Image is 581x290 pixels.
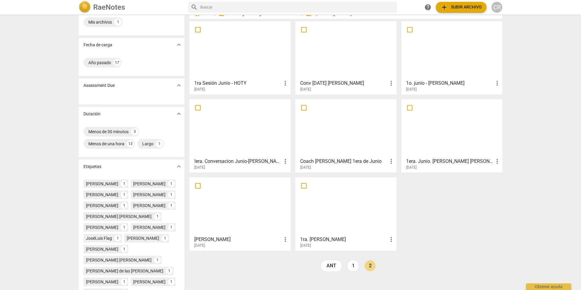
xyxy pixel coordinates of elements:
div: Largo [142,141,153,147]
div: 1 [168,224,175,231]
span: more_vert [388,80,395,87]
div: 1 [156,140,163,147]
h3: 1ra. junio Milagros-Lucy [300,236,388,243]
div: [PERSON_NAME] [86,203,118,209]
div: [PERSON_NAME] de las [PERSON_NAME] [86,268,163,274]
div: [PERSON_NAME] [133,181,166,187]
div: [PERSON_NAME] [86,279,118,285]
div: [PERSON_NAME] [133,203,166,209]
a: !era. Conversacion Junio-[PERSON_NAME][DATE] [192,101,288,170]
span: [DATE] [406,165,417,170]
div: [PERSON_NAME] [86,192,118,198]
h3: 1era. Junio. Maria Mercedes Colina [406,158,494,165]
a: 1era. Junio. [PERSON_NAME] [PERSON_NAME][DATE] [403,101,500,170]
div: [PERSON_NAME] [133,279,166,285]
div: [PERSON_NAME] [133,224,166,230]
div: [PERSON_NAME] [86,246,118,252]
h2: RaeNotes [93,3,125,12]
span: [DATE] [194,243,205,248]
h3: 1o. junio - Claudia Ramirez [406,80,494,87]
button: Mostrar más [174,109,183,118]
div: 1 [121,191,127,198]
span: more_vert [282,158,289,165]
div: 1 [168,202,175,209]
span: [DATE] [300,243,311,248]
h3: !era. Conversacion Junio-Vivi Gurruchaga [194,158,282,165]
span: expand_more [175,82,182,89]
span: more_vert [388,236,395,243]
div: 1 [168,180,175,187]
div: 1 [166,268,172,274]
a: [PERSON_NAME][DATE] [192,180,288,248]
button: Mostrar más [174,40,183,49]
span: [DATE] [300,87,311,92]
a: Page 2 is your current page [365,260,376,271]
p: Duración [84,111,100,117]
button: Mostrar más [174,81,183,90]
span: [DATE] [194,165,205,170]
a: Page 1 [348,260,359,271]
span: more_vert [494,80,501,87]
div: 3 [131,128,138,135]
a: Conv [DATE] [PERSON_NAME][DATE] [297,23,394,92]
p: Fecha de carga [84,42,112,48]
p: Assessment Due [84,82,115,89]
div: Obtener ayuda [526,283,571,290]
div: Mis archivos [88,19,112,25]
button: Subir [436,2,487,13]
div: [PERSON_NAME] [133,192,166,198]
span: [DATE] [406,87,417,92]
button: Mostrar más [174,162,183,171]
span: Subir archivo [441,4,482,11]
a: 1ra. [PERSON_NAME][DATE] [297,180,394,248]
p: Etiquetas [84,163,101,170]
span: more_vert [282,236,289,243]
span: expand_more [175,163,182,170]
a: Coach [PERSON_NAME] 1era de Junio[DATE] [297,101,394,170]
span: more_vert [282,80,289,87]
h3: Conv 1 Jun IVA Carabetta [300,80,388,87]
span: more_vert [388,158,395,165]
div: 1 [121,224,127,231]
div: Menos de 30 minutos [88,129,129,135]
span: expand_more [175,110,182,117]
div: 1 [162,235,168,242]
div: 1 [168,191,175,198]
a: 1ra Sesión Junio - HOTY[DATE] [192,23,288,92]
div: 1 [114,235,121,242]
div: 17 [113,59,121,66]
h3: 1ra Sesión Junio - HOTY [194,80,282,87]
a: Obtener ayuda [422,2,433,13]
input: Buscar [200,2,395,12]
button: CR [491,2,502,13]
span: [DATE] [194,87,205,92]
div: JoséLuis Flag [86,235,112,241]
div: 1 [154,213,161,220]
span: search [191,4,198,11]
div: 1 [154,257,161,263]
a: LogoRaeNotes [79,1,183,13]
div: 1 [121,278,127,285]
a: 1o. junio - [PERSON_NAME][DATE] [403,23,500,92]
div: 1 [168,278,175,285]
div: 1 [121,202,127,209]
span: add [441,4,448,11]
div: [PERSON_NAME] [127,235,159,241]
div: 1 [121,246,127,252]
span: [DATE] [300,165,311,170]
div: [PERSON_NAME] [86,224,118,230]
div: 13 [127,140,134,147]
span: expand_more [175,41,182,48]
div: 1 [121,180,127,187]
div: Año pasado [88,60,111,66]
div: [PERSON_NAME] [PERSON_NAME] [86,257,152,263]
a: ant [321,260,342,271]
div: 1 [114,18,122,26]
div: Menos de una hora [88,141,124,147]
h3: Coach Roxana Guerrero 1era de Junio [300,158,388,165]
div: [PERSON_NAME] [PERSON_NAME] [86,213,152,219]
span: help [424,4,432,11]
img: Logo [79,1,91,13]
h3: lucy correa [194,236,282,243]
